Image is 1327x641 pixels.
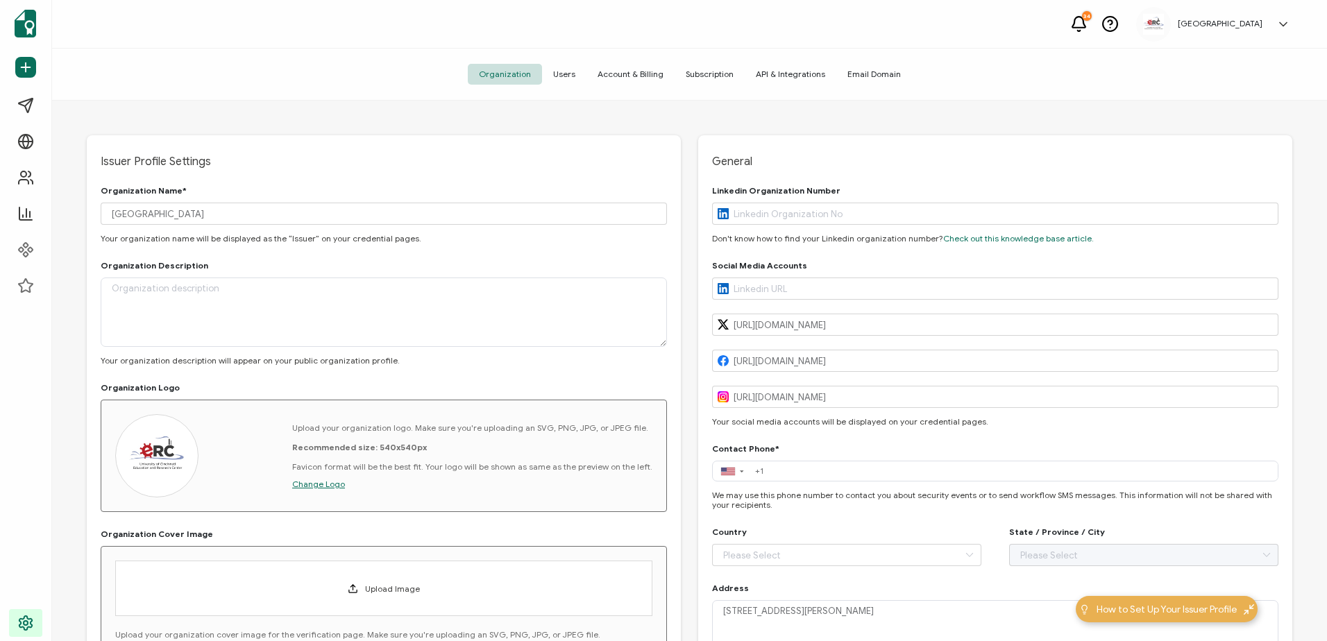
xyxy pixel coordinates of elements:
[745,64,836,85] span: API & Integrations
[712,314,1278,336] input: X URL
[712,186,840,196] h2: Linkedin Organization Number
[1244,604,1254,615] img: minimize-icon.svg
[712,277,1278,300] input: Linkedin URL
[1178,19,1262,28] h5: [GEOGRAPHIC_DATA]
[101,383,180,393] h2: Organization Logo
[101,186,187,196] h2: Organization Name*
[586,64,675,85] span: Account & Billing
[712,444,779,454] h2: Contact Phone*
[712,417,1278,427] p: Your social media accounts will be displayed on your credential pages.
[292,442,427,452] b: Recommended size: 540x540px
[712,234,1278,243] p: Don't know how to find your Linkedin organization number?
[836,64,912,85] span: Email Domain
[292,479,345,489] span: Change Logo
[712,527,747,537] h2: Country
[468,64,542,85] span: Organization
[750,463,1278,479] input: 5xx
[101,203,667,225] input: Organization name
[712,261,807,271] h2: Social Media Accounts
[101,234,667,243] p: Your organization name will be displayed as the “Issuer” on your credential pages.
[101,356,667,366] p: Your organization description will appear on your public organization profile.
[1143,14,1164,35] img: f422738f-0422-4413-8966-d729465f66c9.jpg
[101,261,208,271] h2: Organization Description
[1258,574,1327,641] iframe: Chat Widget
[101,529,213,539] h2: Organization Cover Image
[712,155,1278,169] span: General
[1097,602,1237,617] span: How to Set Up Your Issuer Profile
[718,208,729,219] img: Linkedin logo
[738,468,745,473] span: ▼
[15,10,36,37] img: sertifier-logomark-colored.svg
[712,490,1278,510] p: We may use this phone number to contact you about security events or to send workflow SMS message...
[943,233,1094,243] a: Check out this knowledge base article.
[542,64,586,85] span: Users
[712,203,1278,225] input: Linkedin Organization No
[712,350,1278,372] input: Facebook URL
[712,386,1278,408] input: Instagram URL
[1082,11,1092,21] div: 34
[712,544,981,566] input: Please Select
[675,64,745,85] span: Subscription
[712,583,749,593] h2: Address
[1009,544,1278,566] input: Please Select
[365,583,420,594] span: Upload Image
[1009,527,1105,537] h2: State / Province / City
[292,423,652,472] p: Upload your organization logo. Make sure you're uploading an SVG, PNG, JPG, or JPEG file. Favicon...
[101,155,667,169] span: Issuer Profile Settings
